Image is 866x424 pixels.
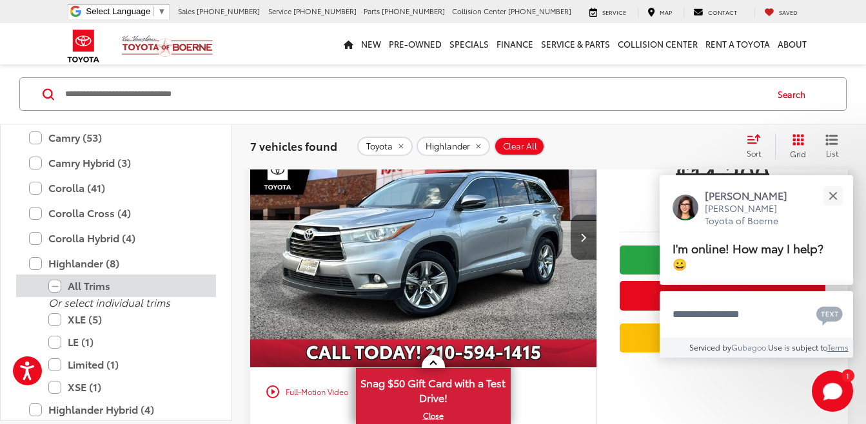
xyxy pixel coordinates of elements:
span: Service [602,8,626,16]
a: Terms [827,342,849,352]
button: Next image [571,215,596,260]
label: Corolla (41) [29,177,203,199]
a: Contact [684,7,747,17]
button: Grid View [775,133,816,159]
span: Sort [747,148,761,159]
p: [PERSON_NAME] [705,188,800,202]
span: 1 [846,372,849,378]
button: Select sort value [740,133,775,159]
a: Pre-Owned [385,23,446,64]
button: List View [816,133,848,159]
label: Corolla Hybrid (4) [29,227,203,249]
span: Toyota [366,141,393,151]
i: Or select individual trims [48,294,170,309]
label: Highlander Hybrid (4) [29,398,203,421]
span: I'm online! How may I help? 😀 [673,239,823,272]
a: Service & Parts: Opens in a new tab [537,23,614,64]
label: All Trims [48,275,203,297]
span: Clear All [503,141,537,151]
a: Value Your Trade [620,323,825,352]
button: Close [819,182,847,209]
span: Saved [779,8,798,16]
span: $14,200 [620,157,825,189]
span: Map [660,8,672,16]
span: Use is subject to [768,342,827,352]
button: Chat with SMS [812,300,847,329]
span: ▼ [157,6,166,16]
span: Serviced by [689,342,731,352]
span: Select Language [86,6,150,16]
button: Toggle Chat Window [812,371,853,412]
label: Corolla Cross (4) [29,202,203,224]
span: Highlander [426,141,470,151]
a: Check Availability [620,246,825,275]
svg: Text [816,305,843,325]
p: [PERSON_NAME] Toyota of Boerne [705,202,800,227]
span: List [825,148,838,159]
button: Clear All [494,137,545,156]
input: Search by Make, Model, or Keyword [64,79,765,110]
div: Close[PERSON_NAME][PERSON_NAME] Toyota of BoerneI'm online! How may I help? 😀Type your messageCha... [660,175,853,358]
label: XSE (1) [48,376,203,398]
button: remove Highlander [417,137,490,156]
a: 2015 Toyota Highlander Limited2015 Toyota Highlander Limited2015 Toyota Highlander Limited2015 To... [250,107,598,367]
span: [PHONE_NUMBER] [293,6,357,16]
img: Vic Vaughan Toyota of Boerne [121,35,213,57]
label: XLE (5) [48,308,203,331]
span: [DATE] Price: [620,196,825,209]
a: Specials [446,23,493,64]
a: Map [638,7,682,17]
span: [PHONE_NUMBER] [508,6,571,16]
div: 2015 Toyota Highlander Limited 0 [250,107,598,367]
button: remove Toyota [357,137,413,156]
span: [PHONE_NUMBER] [197,6,260,16]
span: Grid [790,148,806,159]
a: About [774,23,811,64]
span: Service [268,6,291,16]
span: Sales [178,6,195,16]
span: Collision Center [452,6,506,16]
a: My Saved Vehicles [754,7,807,17]
img: Toyota [59,25,108,67]
label: Limited (1) [48,353,203,376]
span: Contact [708,8,737,16]
span: Snag $50 Gift Card with a Test Drive! [357,369,509,409]
span: [PHONE_NUMBER] [382,6,445,16]
span: Parts [364,6,380,16]
a: Gubagoo. [731,342,768,352]
a: Rent a Toyota [702,23,774,64]
svg: Start Chat [812,371,853,412]
a: Service [580,7,636,17]
a: Home [340,23,357,64]
label: LE (1) [48,331,203,353]
button: Get Price Now [620,281,825,310]
img: 2015 Toyota Highlander Limited [250,107,598,368]
label: Highlander (8) [29,252,203,275]
a: Finance [493,23,537,64]
span: 7 vehicles found [250,138,337,153]
a: Select Language​ [86,6,166,16]
a: New [357,23,385,64]
a: Collision Center [614,23,702,64]
button: Search [765,78,824,110]
label: Camry Hybrid (3) [29,151,203,174]
label: Camry (53) [29,126,203,149]
textarea: Type your message [660,291,853,338]
span: ​ [153,6,154,16]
